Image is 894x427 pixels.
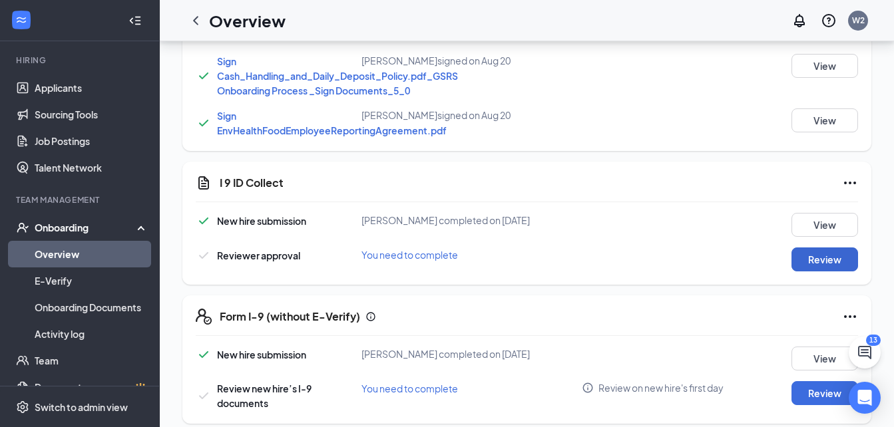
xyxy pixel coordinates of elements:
div: [PERSON_NAME] signed on Aug 20 [361,54,582,67]
div: Onboarding [35,221,137,234]
svg: Checkmark [196,388,212,404]
h1: Overview [209,9,286,32]
span: You need to complete [361,249,458,261]
h5: I 9 ID Collect [220,176,284,190]
svg: Checkmark [196,247,212,263]
div: Open Intercom Messenger [849,382,881,414]
span: New hire submission [217,349,306,360]
a: Sign Cash_Handling_and_Daily_Deposit_Policy.pdf_GSRS Onboarding Process _Sign Documents_5_0 [217,55,458,96]
a: Onboarding Documents [35,294,148,321]
a: Activity log [35,321,148,347]
svg: Checkmark [196,115,212,131]
svg: Info [582,382,594,394]
a: Job Postings [35,128,148,154]
a: E-Verify [35,267,148,294]
span: [PERSON_NAME] completed on [DATE] [361,348,530,360]
div: W2 [852,15,865,26]
div: Switch to admin view [35,400,128,414]
div: 13 [866,335,881,346]
a: DocumentsCrown [35,374,148,400]
span: Review on new hire's first day [598,381,724,394]
button: Review [791,247,858,271]
a: Sign EnvHealthFoodEmployeeReportingAgreement.pdf [217,110,447,136]
button: Review [791,381,858,405]
a: Overview [35,241,148,267]
a: Team [35,347,148,374]
button: View [791,213,858,237]
svg: Settings [16,400,29,414]
div: Team Management [16,194,146,206]
svg: Info [365,311,376,322]
button: ChatActive [849,337,881,368]
div: Hiring [16,55,146,66]
span: New hire submission [217,215,306,227]
svg: UserCheck [16,221,29,234]
svg: FormI9EVerifyIcon [196,309,212,325]
span: Review new hire’s I-9 documents [217,382,312,409]
button: View [791,108,858,132]
svg: Collapse [128,14,142,27]
h5: Form I-9 (without E-Verify) [220,309,360,324]
span: You need to complete [361,382,458,394]
svg: Checkmark [196,213,212,229]
span: [PERSON_NAME] completed on [DATE] [361,214,530,226]
svg: Checkmark [196,68,212,84]
button: View [791,54,858,78]
a: Talent Network [35,154,148,181]
svg: Ellipses [842,175,858,191]
svg: WorkstreamLogo [15,13,28,27]
svg: ChatActive [857,345,873,360]
div: [PERSON_NAME] signed on Aug 20 [361,108,582,122]
span: Reviewer approval [217,249,300,261]
button: View [791,347,858,370]
svg: Checkmark [196,347,212,362]
svg: Notifications [791,13,807,29]
svg: Ellipses [842,309,858,325]
svg: ChevronLeft [188,13,204,29]
a: Sourcing Tools [35,101,148,128]
svg: QuestionInfo [821,13,837,29]
a: Applicants [35,74,148,101]
svg: CustomFormIcon [196,175,212,191]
